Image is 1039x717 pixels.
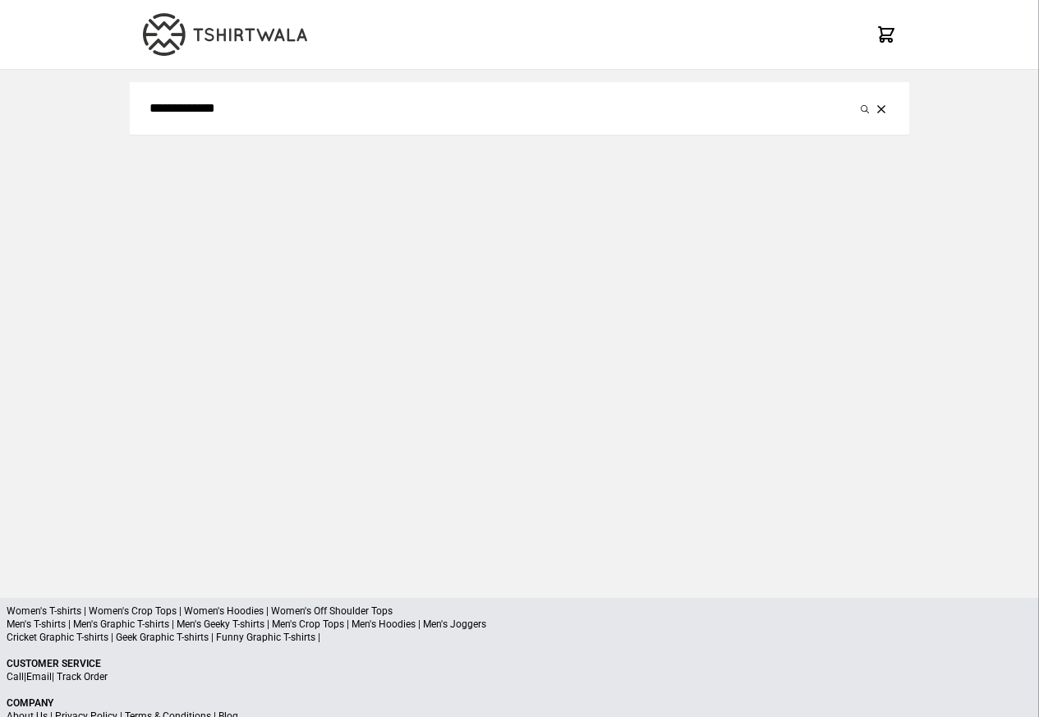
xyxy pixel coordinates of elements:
p: Women's T-shirts | Women's Crop Tops | Women's Hoodies | Women's Off Shoulder Tops [7,604,1032,618]
a: Track Order [57,671,108,683]
a: Call [7,671,24,683]
p: Cricket Graphic T-shirts | Geek Graphic T-shirts | Funny Graphic T-shirts | [7,631,1032,644]
p: | | [7,670,1032,683]
img: TW-LOGO-400-104.png [143,13,307,56]
p: Men's T-shirts | Men's Graphic T-shirts | Men's Geeky T-shirts | Men's Crop Tops | Men's Hoodies ... [7,618,1032,631]
button: Submit your search query. [857,99,873,118]
p: Company [7,696,1032,710]
p: Customer Service [7,657,1032,670]
button: Clear the search query. [873,99,890,118]
a: Email [26,671,52,683]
